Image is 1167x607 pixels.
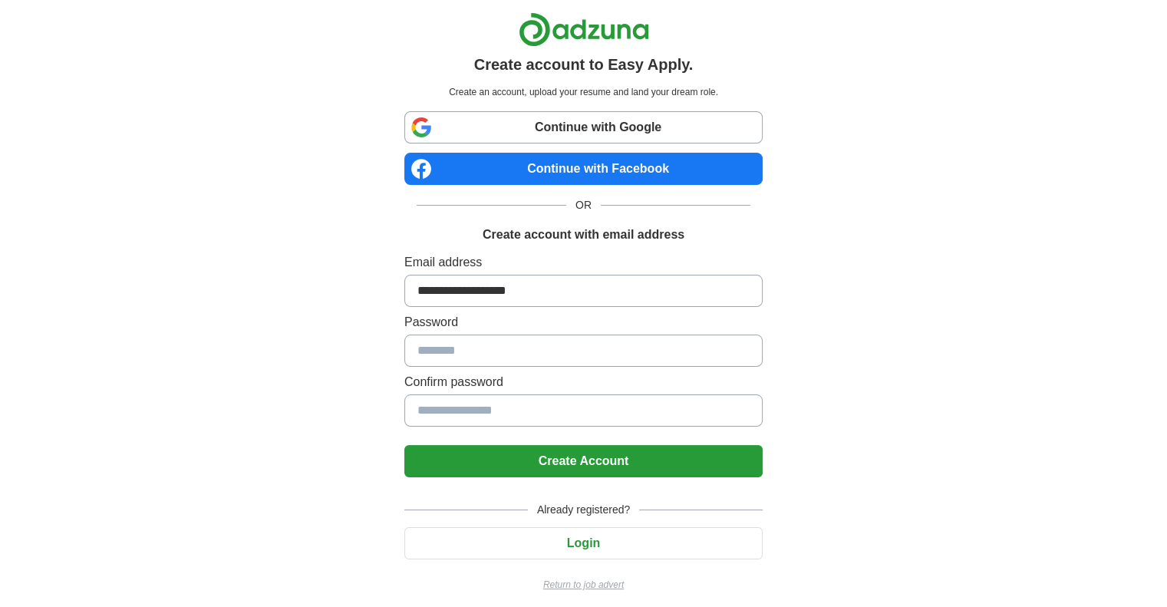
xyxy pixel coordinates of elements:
[404,313,763,332] label: Password
[483,226,684,244] h1: Create account with email address
[404,578,763,592] a: Return to job advert
[404,527,763,559] button: Login
[404,253,763,272] label: Email address
[474,53,694,76] h1: Create account to Easy Apply.
[407,85,760,99] p: Create an account, upload your resume and land your dream role.
[404,445,763,477] button: Create Account
[404,153,763,185] a: Continue with Facebook
[528,502,639,518] span: Already registered?
[404,111,763,144] a: Continue with Google
[566,197,601,213] span: OR
[404,536,763,549] a: Login
[404,373,763,391] label: Confirm password
[519,12,649,47] img: Adzuna logo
